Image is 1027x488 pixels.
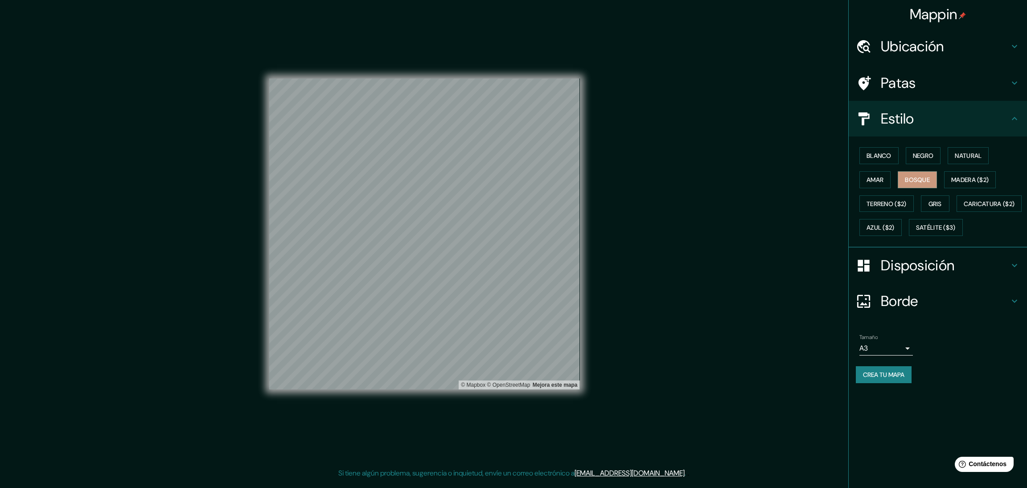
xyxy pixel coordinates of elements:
[533,382,578,388] font: Mejora este mapa
[867,200,907,208] font: Terreno ($2)
[461,382,485,388] font: © Mapbox
[867,224,895,232] font: Azul ($2)
[916,224,956,232] font: Satélite ($3)
[859,334,878,341] font: Tamaño
[849,29,1027,64] div: Ubicación
[849,248,1027,283] div: Disposición
[859,341,913,356] div: A3
[881,109,914,128] font: Estilo
[859,343,868,353] font: A3
[533,382,578,388] a: Comentarios sobre el mapa
[955,152,982,160] font: Natural
[905,176,930,184] font: Bosque
[849,101,1027,136] div: Estilo
[951,176,989,184] font: Madera ($2)
[948,147,989,164] button: Natural
[913,152,934,160] font: Negro
[867,176,883,184] font: Amar
[909,219,963,236] button: Satélite ($3)
[859,171,891,188] button: Amar
[959,12,966,19] img: pin-icon.png
[881,256,954,275] font: Disposición
[849,283,1027,319] div: Borde
[687,468,689,478] font: .
[881,292,918,310] font: Borde
[928,200,942,208] font: Gris
[921,195,949,212] button: Gris
[910,5,957,24] font: Mappin
[944,171,996,188] button: Madera ($2)
[859,219,902,236] button: Azul ($2)
[849,65,1027,101] div: Patas
[338,468,575,478] font: Si tiene algún problema, sugerencia o inquietud, envíe un correo electrónico a
[867,152,891,160] font: Blanco
[881,74,916,92] font: Patas
[575,468,685,478] a: [EMAIL_ADDRESS][DOMAIN_NAME]
[898,171,937,188] button: Bosque
[859,147,899,164] button: Blanco
[863,371,904,379] font: Crea tu mapa
[964,200,1015,208] font: Caricatura ($2)
[685,468,686,478] font: .
[461,382,485,388] a: Mapbox
[686,468,687,478] font: .
[856,366,912,383] button: Crea tu mapa
[906,147,941,164] button: Negro
[269,79,580,389] canvas: Mapa
[881,37,944,56] font: Ubicación
[859,195,914,212] button: Terreno ($2)
[948,453,1017,478] iframe: Lanzador de widgets de ayuda
[487,382,530,388] a: Mapa de calles abierto
[487,382,530,388] font: © OpenStreetMap
[957,195,1022,212] button: Caricatura ($2)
